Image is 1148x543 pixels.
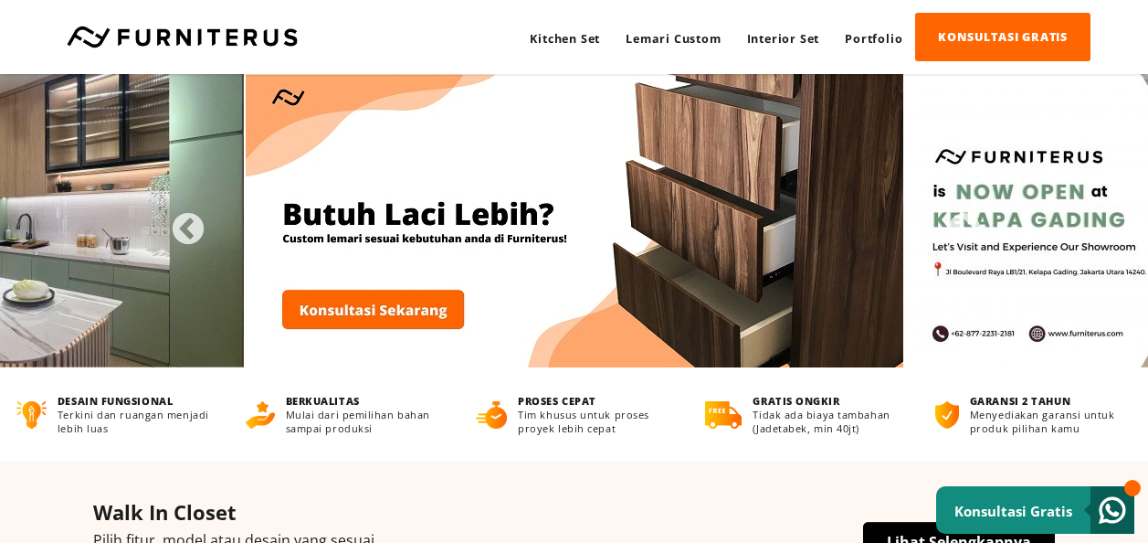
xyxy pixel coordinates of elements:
[246,401,274,429] img: berkualitas.png
[832,15,915,63] a: Portfolio
[16,401,47,429] img: desain-fungsional.png
[286,394,442,408] h4: BERKUALITAS
[286,408,442,435] p: Mulai dari pemilihan bahan sampai produksi
[58,394,213,408] h4: DESAIN FUNGSIONAL
[753,408,900,435] p: Tidak ada biaya tambahan (Jadetabek, min 40jt)
[734,15,833,63] a: Interior Set
[753,394,900,408] h4: GRATIS ONGKIR
[970,408,1131,435] p: Menyediakan garansi untuk produk pilihan kamu
[93,498,1055,526] h4: Walk In Closet
[517,15,613,63] a: Kitchen Set
[915,13,1090,61] a: KONSULTASI GRATIS
[246,74,903,367] img: Banner3.jpg
[946,212,964,230] button: Next
[970,394,1131,408] h4: GARANSI 2 TAHUN
[705,401,742,429] img: gratis-ongkir.png
[935,401,959,429] img: bergaransi.png
[518,394,671,408] h4: PROSES CEPAT
[170,212,188,230] button: Previous
[518,408,671,435] p: Tim khusus untuk proses proyek lebih cepat
[58,408,213,435] p: Terkini dan ruangan menjadi lebih luas
[936,486,1134,534] a: Konsultasi Gratis
[613,15,733,63] a: Lemari Custom
[954,502,1072,520] small: Konsultasi Gratis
